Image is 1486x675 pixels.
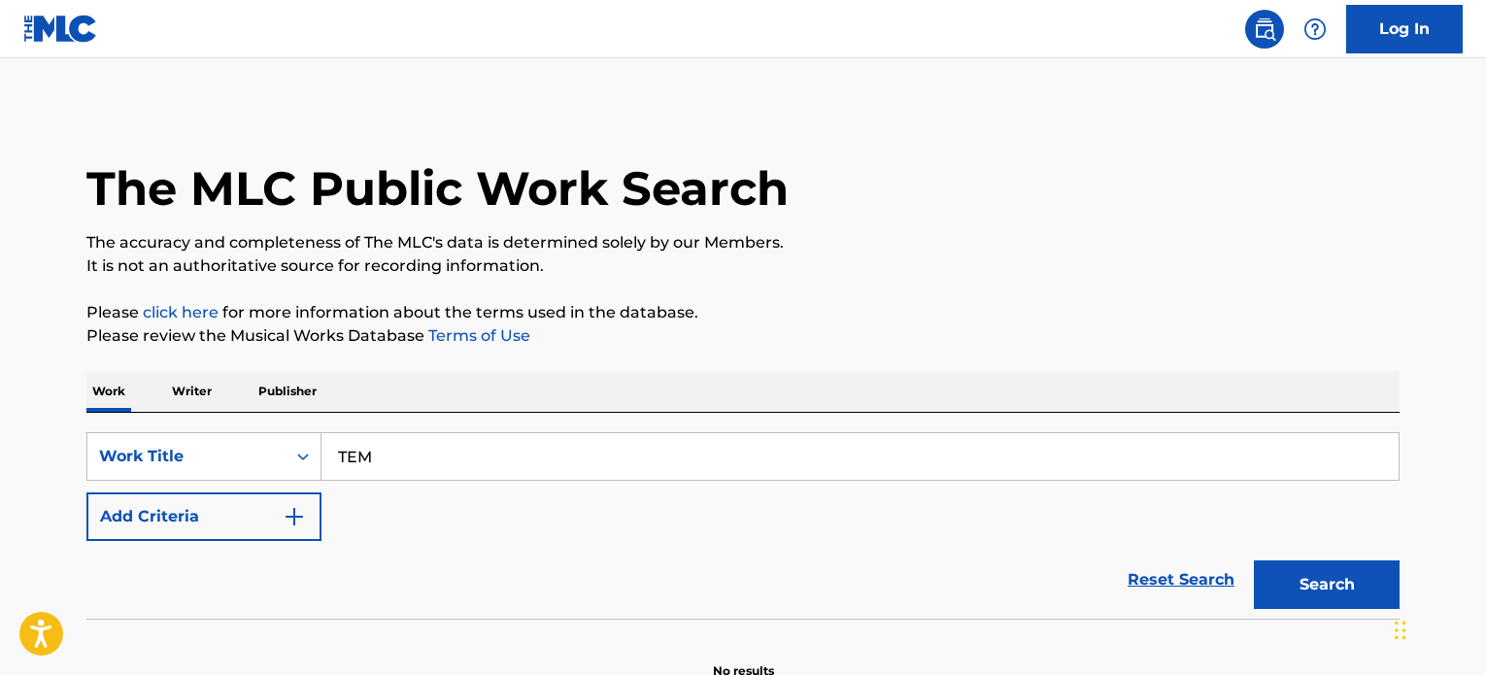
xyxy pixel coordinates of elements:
p: Please for more information about the terms used in the database. [86,301,1400,324]
button: Add Criteria [86,492,321,541]
button: Search [1254,560,1400,609]
p: Work [86,371,131,412]
a: Terms of Use [424,326,530,345]
p: The accuracy and completeness of The MLC's data is determined solely by our Members. [86,231,1400,254]
h1: The MLC Public Work Search [86,159,789,218]
p: Writer [166,371,218,412]
p: Publisher [253,371,322,412]
a: Reset Search [1118,558,1244,601]
form: Search Form [86,432,1400,619]
img: help [1303,17,1327,41]
iframe: Chat Widget [1389,582,1486,675]
div: Drag [1395,601,1406,659]
p: Please review the Musical Works Database [86,324,1400,348]
img: MLC Logo [23,15,98,43]
a: Public Search [1245,10,1284,49]
p: It is not an authoritative source for recording information. [86,254,1400,278]
img: 9d2ae6d4665cec9f34b9.svg [283,505,306,528]
div: Help [1296,10,1334,49]
a: Log In [1346,5,1463,53]
a: click here [143,303,219,321]
img: search [1253,17,1276,41]
div: Work Title [99,445,274,468]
